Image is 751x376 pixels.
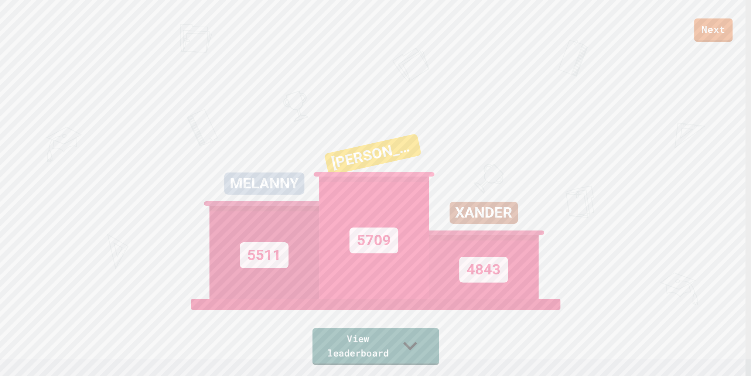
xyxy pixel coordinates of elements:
div: XANDER [450,202,518,224]
a: View leaderboard [312,328,439,365]
div: 4843 [459,257,508,283]
div: 5709 [349,228,398,253]
div: [PERSON_NAME] [324,133,421,175]
a: Next [694,18,733,42]
div: MELANNY [224,172,304,195]
div: 5511 [240,242,289,268]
